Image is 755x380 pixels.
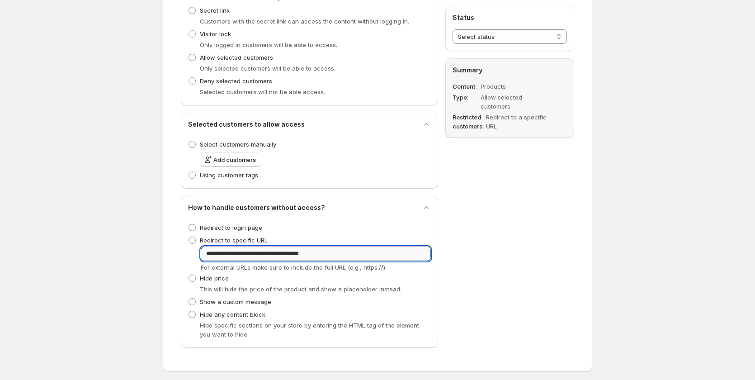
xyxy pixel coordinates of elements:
[486,113,549,131] dd: Redirect to a specific URL
[200,54,273,61] span: Allow selected customers
[200,237,268,244] span: Redirect to specific URL
[200,41,337,48] span: Only logged in customers will be able to access.
[200,30,231,38] span: Visitor lock
[453,13,567,22] h2: Status
[213,155,256,164] span: Add customers
[200,322,419,338] span: Hide specific sections on your store by entering the HTML tag of the element you want to hide.
[200,77,272,85] span: Deny selected customers
[200,171,258,179] span: Using customer tags
[453,82,479,91] dt: Content :
[200,275,229,282] span: Hide price
[201,264,387,271] span: For external URLs make sure to include the full URL (e.g., https://).
[201,152,261,167] button: Add customers
[481,82,543,91] dd: Products
[453,66,567,75] h2: Summary
[200,18,409,25] span: Customers with the secret link can access the content without logging in.
[453,93,479,111] dt: Type :
[188,203,325,212] h2: How to handle customers without access?
[188,120,305,129] h2: Selected customers to allow access
[200,285,401,293] span: This will hide the price of the product and show a placeholder instead.
[200,298,271,305] span: Show a custom message
[200,65,335,72] span: Only selected customers will be able to access.
[200,224,262,231] span: Redirect to login page
[200,141,276,148] span: Select customers manually
[200,7,230,14] span: Secret link
[481,93,543,111] dd: Allow selected customers
[200,311,265,318] span: Hide any content block
[200,88,325,95] span: Selected customers will not be able access.
[453,113,484,131] dt: Restricted customers:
